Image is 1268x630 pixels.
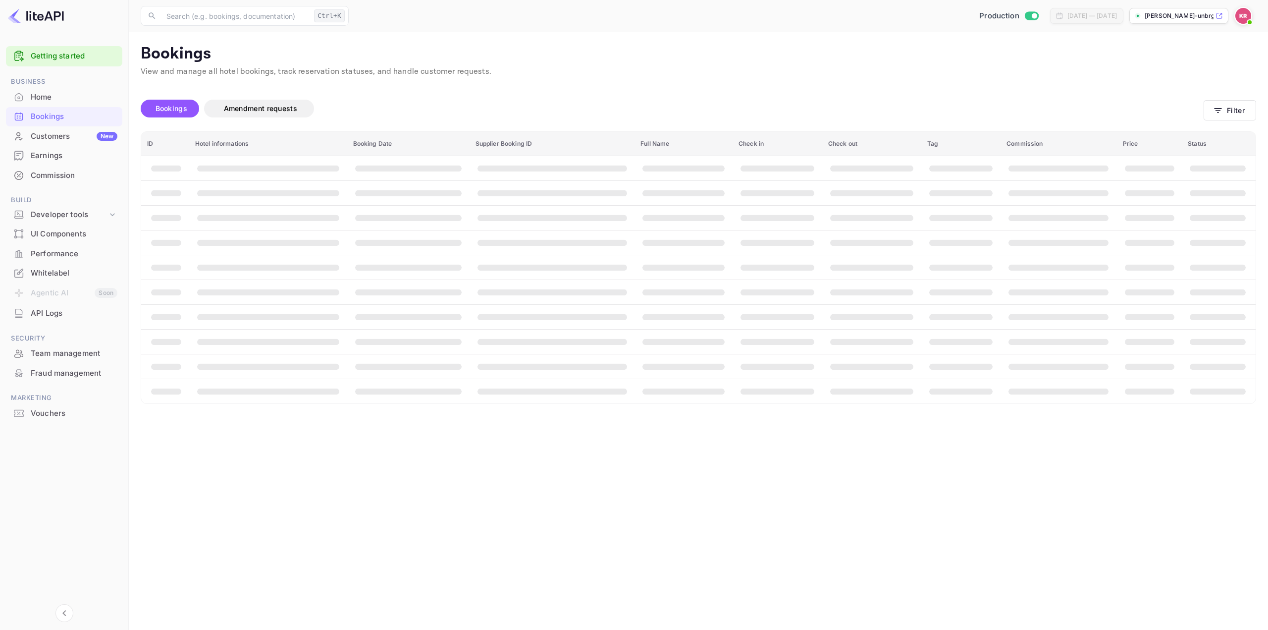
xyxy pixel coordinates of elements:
[6,404,122,423] div: Vouchers
[31,209,107,221] div: Developer tools
[6,344,122,362] a: Team management
[1145,11,1214,20] p: [PERSON_NAME]-unbrg.[PERSON_NAME]...
[1235,8,1251,24] img: Kobus Roux
[6,127,122,146] div: CustomersNew
[6,166,122,185] div: Commission
[6,127,122,145] a: CustomersNew
[6,304,122,322] a: API Logs
[6,264,122,283] div: Whitelabel
[31,170,117,181] div: Commission
[6,244,122,263] a: Performance
[31,111,117,122] div: Bookings
[6,393,122,403] span: Marketing
[6,364,122,383] div: Fraud management
[55,604,73,622] button: Collapse navigation
[31,268,117,279] div: Whitelabel
[6,146,122,165] a: Earnings
[31,92,117,103] div: Home
[160,6,310,26] input: Search (e.g. bookings, documentation)
[6,195,122,206] span: Build
[31,368,117,379] div: Fraud management
[6,344,122,363] div: Team management
[31,51,117,62] a: Getting started
[6,364,122,382] a: Fraud management
[6,46,122,66] div: Getting started
[6,206,122,224] div: Developer tools
[6,225,122,243] a: UI Components
[6,107,122,125] a: Bookings
[31,150,117,162] div: Earnings
[6,76,122,87] span: Business
[6,88,122,107] div: Home
[6,225,122,244] div: UI Components
[975,10,1042,22] div: Switch to Sandbox mode
[31,229,117,240] div: UI Components
[31,131,117,142] div: Customers
[6,404,122,422] a: Vouchers
[6,304,122,323] div: API Logs
[6,244,122,264] div: Performance
[8,8,64,24] img: LiteAPI logo
[31,308,117,319] div: API Logs
[31,248,117,260] div: Performance
[1067,11,1117,20] div: [DATE] — [DATE]
[979,10,1019,22] span: Production
[6,88,122,106] a: Home
[31,408,117,419] div: Vouchers
[6,333,122,344] span: Security
[314,9,345,22] div: Ctrl+K
[31,348,117,359] div: Team management
[6,107,122,126] div: Bookings
[97,132,117,141] div: New
[6,264,122,282] a: Whitelabel
[6,166,122,184] a: Commission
